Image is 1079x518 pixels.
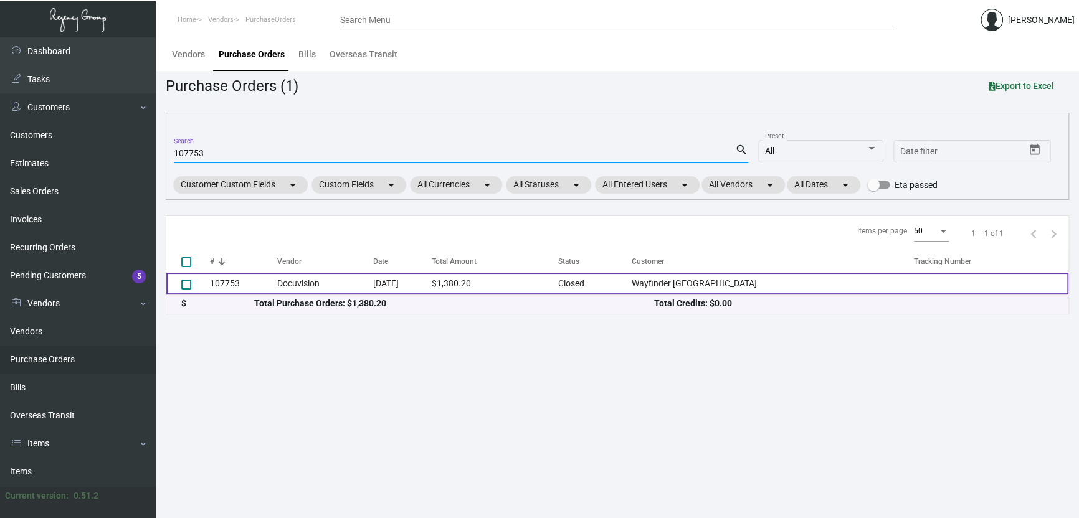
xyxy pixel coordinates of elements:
div: Date [373,256,388,267]
div: Current version: [5,489,69,502]
mat-chip: All Entered Users [595,176,700,194]
div: # [210,256,214,267]
button: Export to Excel [979,75,1064,97]
div: Total Amount [432,256,558,267]
span: Vendors [208,16,234,24]
mat-chip: All Dates [787,176,860,194]
span: 50 [914,227,923,235]
mat-icon: arrow_drop_down [480,177,495,192]
div: 0.51.2 [74,489,98,502]
td: $1,380.20 [432,273,558,294]
td: [DATE] [373,273,432,294]
span: Export to Excel [989,81,1054,91]
div: Vendors [172,48,205,61]
mat-chip: Customer Custom Fields [173,176,308,194]
img: admin@bootstrapmaster.com [981,9,1003,31]
button: Previous page [1024,224,1043,243]
div: Vendor [277,256,373,267]
div: Items per page: [857,225,909,237]
mat-chip: All Statuses [506,176,591,194]
div: [PERSON_NAME] [1008,14,1075,27]
mat-icon: arrow_drop_down [285,177,300,192]
mat-icon: arrow_drop_down [569,177,584,192]
mat-icon: search [735,143,748,158]
div: Date [373,256,432,267]
div: Purchase Orders (1) [166,75,298,97]
div: Status [558,256,631,267]
input: End date [949,147,1009,157]
span: All [765,146,774,156]
div: Total Credits: $0.00 [654,297,1053,310]
button: Next page [1043,224,1063,243]
td: 107753 [210,273,277,294]
span: PurchaseOrders [245,16,296,24]
td: Closed [558,273,631,294]
div: $ [181,297,254,310]
mat-icon: arrow_drop_down [384,177,399,192]
td: Docuvision [277,273,373,294]
div: Total Purchase Orders: $1,380.20 [254,297,654,310]
div: 1 – 1 of 1 [971,228,1004,239]
mat-icon: arrow_drop_down [677,177,692,192]
input: Start date [900,147,939,157]
mat-chip: All Currencies [410,176,502,194]
div: Purchase Orders [219,48,285,61]
div: # [210,256,277,267]
div: Bills [298,48,316,61]
mat-chip: Custom Fields [311,176,406,194]
div: Tracking Number [914,256,1068,267]
div: Overseas Transit [330,48,397,61]
mat-icon: arrow_drop_down [838,177,853,192]
span: Eta passed [895,177,938,192]
mat-chip: All Vendors [701,176,785,194]
div: Tracking Number [914,256,971,267]
div: Total Amount [432,256,477,267]
mat-icon: arrow_drop_down [763,177,777,192]
td: Wayfinder [GEOGRAPHIC_DATA] [632,273,914,294]
mat-select: Items per page: [914,227,949,236]
div: Status [558,256,579,267]
div: Customer [632,256,914,267]
div: Vendor [277,256,302,267]
button: Open calendar [1025,140,1045,160]
div: Customer [632,256,664,267]
span: Home [178,16,196,24]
